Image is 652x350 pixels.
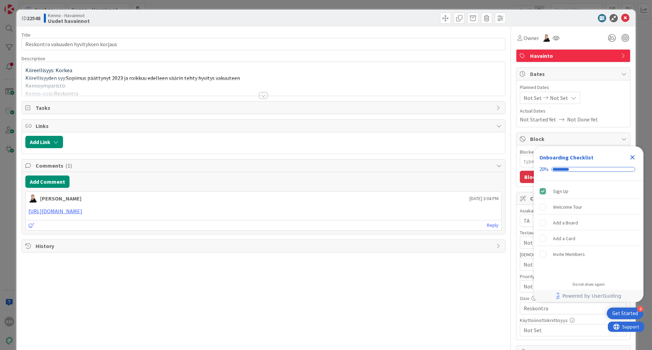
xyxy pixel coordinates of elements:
span: Dates [530,70,618,78]
img: AN [542,34,550,42]
span: Block [530,135,618,143]
div: Sign Up is complete. [537,184,641,199]
div: 20% [539,166,549,172]
div: Add a Board is incomplete. [537,215,641,230]
span: Powered by UserGuiding [562,292,621,300]
div: [PERSON_NAME] [40,194,81,203]
span: Actual Dates [520,107,627,115]
span: Not Set [524,94,542,102]
a: [URL][DOMAIN_NAME] [28,208,82,215]
span: Kenno - Havainnot [48,13,90,18]
b: 22548 [27,15,40,22]
span: Planned Dates [520,84,627,91]
div: Käyttöönottokriittisyys [520,318,627,323]
a: Powered by UserGuiding [537,290,640,302]
span: Not Set [550,94,568,102]
div: Do not show again [573,282,605,287]
span: Tasks [36,104,493,112]
div: [DEMOGRAPHIC_DATA] [520,252,627,257]
img: AN [28,194,37,203]
div: Invite Members [553,250,585,258]
span: Kiireellisyys: Korkea [25,67,72,74]
a: Reply [487,221,499,230]
span: Not Set [524,282,611,291]
div: Asiakas [520,208,627,213]
span: Not Set [524,260,615,269]
div: Add a Card [553,234,575,243]
div: Testaus [520,230,627,235]
b: Uudet havainnot [48,18,90,24]
span: Not Done Yet [567,115,598,124]
div: Priority [520,274,627,279]
span: History [36,242,493,250]
span: Support [14,1,31,9]
div: Add a Board [553,219,578,227]
span: [DATE] 3:04 PM [469,195,499,202]
div: Add a Card is incomplete. [537,231,641,246]
span: Links [36,122,493,130]
div: Invite Members is incomplete. [537,247,641,262]
div: Checklist items [534,181,643,277]
span: Havainto [530,52,618,60]
button: Block [520,171,543,183]
span: Not Set [524,326,615,334]
span: Owner [524,34,539,42]
div: Checklist progress: 20% [539,166,638,172]
span: Description [22,55,45,62]
div: 4 [637,306,643,312]
div: Osio [520,296,627,301]
span: Sopimus päättynyt 2023 ja roikkuu edelleen väärin tehty hyvitys vakuuteen [66,75,240,81]
div: Open Get Started checklist, remaining modules: 4 [607,308,643,319]
div: Welcome Tour is incomplete. [537,199,641,215]
div: Sign Up [553,187,568,195]
button: Add Comment [25,176,70,188]
div: Checklist Container [534,146,643,302]
input: type card name here... [22,38,506,50]
label: Blocked Reason [520,149,553,155]
span: ID [22,14,40,22]
span: Comments [36,161,493,170]
span: Not Set [524,238,615,247]
div: Welcome Tour [553,203,582,211]
div: Get Started [612,310,638,317]
span: Kiirellisyyden syy: [25,75,66,81]
label: Title [22,32,30,38]
div: Footer [534,290,643,302]
div: Onboarding Checklist [539,153,593,161]
span: Reskontra [524,304,615,312]
div: Close Checklist [627,152,638,163]
span: ( 1 ) [65,162,72,169]
button: Add Link [25,136,63,148]
span: Not Started Yet [520,115,556,124]
span: TA [524,217,615,225]
span: Custom Fields [530,194,618,203]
